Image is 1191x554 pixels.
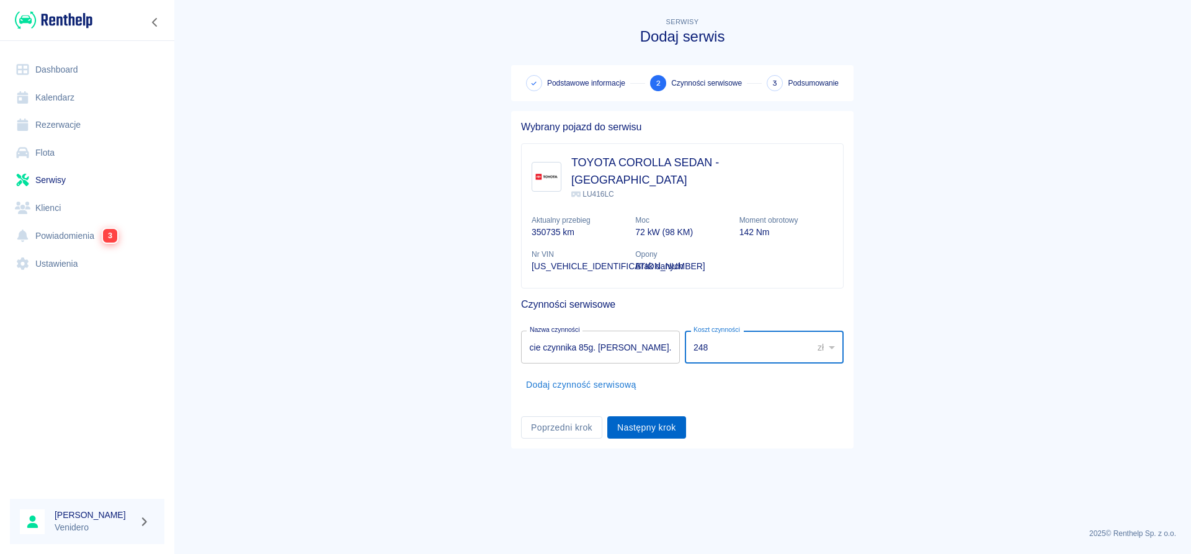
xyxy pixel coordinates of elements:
span: Czynności serwisowe [671,78,742,89]
span: 2 [656,77,661,90]
span: 3 [103,229,117,243]
button: Zwiń nawigację [146,14,164,30]
a: Kalendarz [10,84,164,112]
p: Moc [635,215,729,226]
p: Venidero [55,521,134,534]
button: Dodaj czynność serwisową [521,373,641,396]
p: Opony [635,249,729,260]
span: Podsumowanie [788,78,839,89]
div: zł [809,331,844,364]
p: 2025 © Renthelp Sp. z o.o. [189,528,1176,539]
h6: [PERSON_NAME] [55,509,134,521]
span: Podstawowe informacje [547,78,625,89]
a: Powiadomienia3 [10,221,164,250]
button: Następny krok [607,416,686,439]
a: Renthelp logo [10,10,92,30]
label: Nazwa czynności [530,325,580,334]
img: Renthelp logo [15,10,92,30]
a: Rezerwacje [10,111,164,139]
p: Nr VIN [532,249,625,260]
h5: Czynności serwisowe [521,298,844,311]
a: Dashboard [10,56,164,84]
a: Klienci [10,194,164,222]
h3: TOYOTA COROLLA SEDAN - [GEOGRAPHIC_DATA] [571,154,833,189]
label: Koszt czynności [694,325,740,334]
p: LU416LC [571,189,833,200]
input: np. Wymiana klocków hamulcowych [521,331,680,364]
a: Ustawienia [10,250,164,278]
p: Moment obrotowy [739,215,833,226]
span: Serwisy [666,18,699,25]
span: 3 [772,77,777,90]
p: 350735 km [532,226,625,239]
a: Flota [10,139,164,167]
button: Poprzedni krok [521,416,602,439]
p: 72 kW (98 KM) [635,226,729,239]
p: Brak danych [635,260,729,273]
h5: Wybrany pojazd do serwisu [521,121,844,133]
p: [US_VEHICLE_IDENTIFICATION_NUMBER] [532,260,625,273]
p: Aktualny przebieg [532,215,625,226]
p: 142 Nm [739,226,833,239]
h3: Dodaj serwis [511,28,854,45]
img: Image [535,165,558,189]
a: Serwisy [10,166,164,194]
